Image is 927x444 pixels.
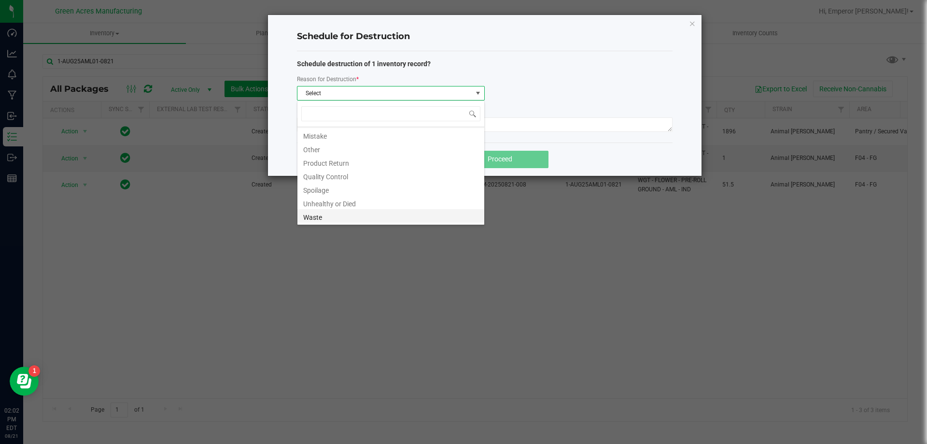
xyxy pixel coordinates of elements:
[488,155,512,163] span: Proceed
[297,60,431,68] strong: Schedule destruction of 1 inventory record?
[297,75,359,84] label: Reason for Destruction
[10,367,39,396] iframe: Resource center
[297,30,673,43] h4: Schedule for Destruction
[452,151,548,168] button: Proceed
[297,86,472,100] span: Select
[28,365,40,377] iframe: Resource center unread badge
